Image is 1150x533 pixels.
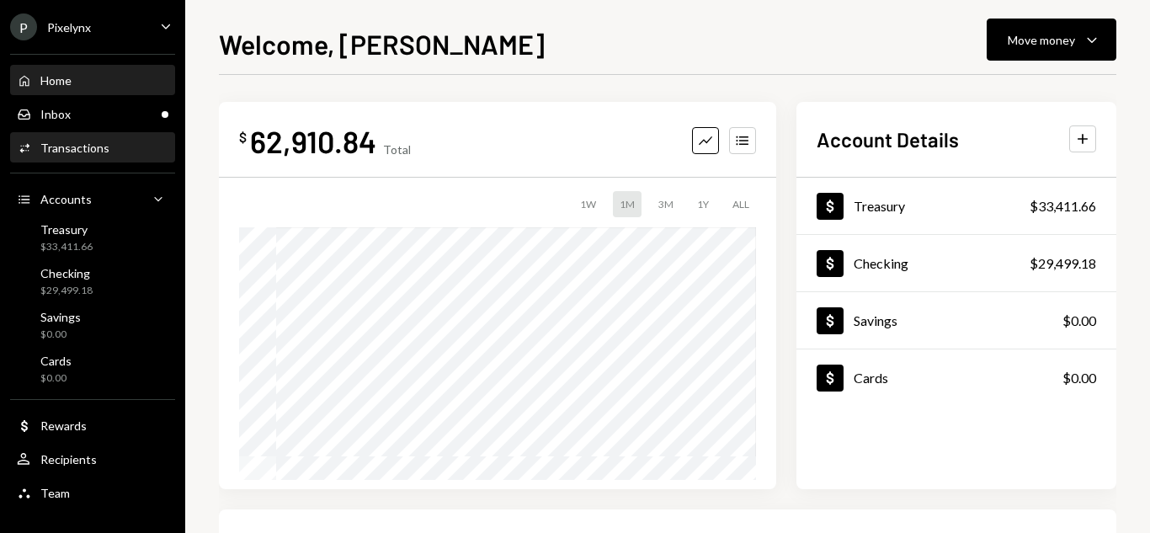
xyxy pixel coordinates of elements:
div: Home [40,73,72,88]
div: Cards [40,354,72,368]
a: Checking$29,499.18 [10,261,175,301]
a: Cards$0.00 [10,349,175,389]
div: Move money [1008,31,1075,49]
div: Pixelynx [47,20,91,35]
div: $29,499.18 [40,284,93,298]
div: Checking [40,266,93,280]
h1: Welcome, [PERSON_NAME] [219,27,545,61]
div: 1W [573,191,603,217]
div: Rewards [40,418,87,433]
div: Inbox [40,107,71,121]
a: Accounts [10,184,175,214]
a: Cards$0.00 [796,349,1116,406]
a: Savings$0.00 [796,292,1116,349]
div: 62,910.84 [250,122,376,160]
div: Team [40,486,70,500]
div: Treasury [40,222,93,237]
a: Treasury$33,411.66 [10,217,175,258]
div: 1M [613,191,642,217]
div: $29,499.18 [1030,253,1096,274]
div: Checking [854,255,908,271]
div: Recipients [40,452,97,466]
div: $0.00 [1062,311,1096,331]
button: Move money [987,19,1116,61]
a: Checking$29,499.18 [796,235,1116,291]
div: $0.00 [40,371,72,386]
a: Rewards [10,410,175,440]
div: P [10,13,37,40]
div: $ [239,129,247,146]
div: $0.00 [40,328,81,342]
div: Savings [40,310,81,324]
h2: Account Details [817,125,959,153]
a: Transactions [10,132,175,163]
div: Savings [854,312,897,328]
a: Home [10,65,175,95]
div: Cards [854,370,888,386]
div: Accounts [40,192,92,206]
a: Team [10,477,175,508]
div: 3M [652,191,680,217]
a: Inbox [10,99,175,129]
div: 1Y [690,191,716,217]
a: Savings$0.00 [10,305,175,345]
div: Transactions [40,141,109,155]
div: Treasury [854,198,905,214]
div: $0.00 [1062,368,1096,388]
div: Total [383,142,411,157]
a: Recipients [10,444,175,474]
div: $33,411.66 [40,240,93,254]
div: ALL [726,191,756,217]
a: Treasury$33,411.66 [796,178,1116,234]
div: $33,411.66 [1030,196,1096,216]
